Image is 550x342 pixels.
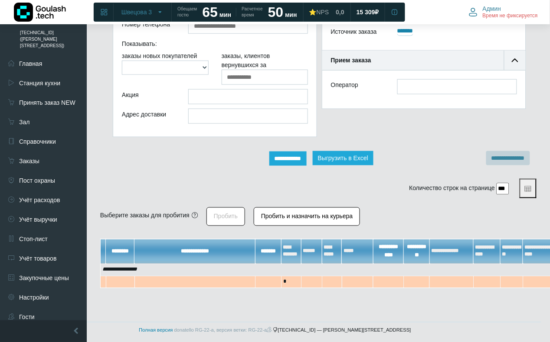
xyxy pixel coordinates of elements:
img: collapse [512,57,518,64]
a: 15 309 ₽ [351,4,384,20]
div: Выберите заказы для пробития [100,211,190,220]
span: Швецова 3 [121,8,152,16]
strong: 50 [268,4,284,20]
b: Прием заказа [331,57,371,64]
a: Обещаем гостю 65 мин Расчетное время 50 мин [172,4,302,20]
div: Адрес доставки [115,109,182,124]
span: Время не фиксируется [483,13,538,19]
strong: 65 [202,4,218,20]
button: Админ Время не фиксируется [464,3,543,21]
div: заказы новых покупателей [115,52,215,85]
div: Показывать: [115,38,314,52]
div: Номер телефона [115,19,182,34]
span: Админ [483,5,501,13]
div: Акция [115,89,182,104]
span: Обещаем гостю [177,6,197,18]
span: 0,0 [336,8,344,16]
footer: [TECHNICAL_ID] — [PERSON_NAME][STREET_ADDRESS] [9,322,541,339]
button: Швецова 3 [116,5,169,19]
span: Расчетное время [242,6,262,18]
img: Логотип компании Goulash.tech [14,3,66,22]
span: мин [219,11,231,18]
span: donatello RG-22-a, версия ветки: RG-22-a [174,328,273,333]
label: Оператор [331,81,358,90]
div: заказы, клиентов вернувшихся за [215,52,315,85]
span: NPS [317,9,329,16]
a: Полная версия [139,328,173,333]
span: 15 309 [357,8,375,16]
button: Пробить [206,207,245,226]
div: Источник заказа [324,26,391,39]
div: ⭐ [309,8,329,16]
span: ₽ [375,8,379,16]
button: Выгрузить в Excel [313,151,374,165]
a: ⭐NPS 0,0 [304,4,350,20]
span: мин [285,11,297,18]
label: Количество строк на странице [409,184,495,193]
button: Пробить и назначить на курьера [254,207,360,226]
